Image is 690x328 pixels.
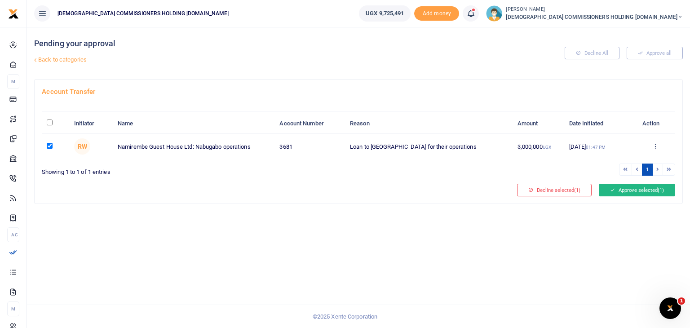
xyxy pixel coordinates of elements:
[113,114,274,133] th: Name: activate to sort column ascending
[54,9,232,18] span: [DEMOGRAPHIC_DATA] COMMISSIONERS HOLDING [DOMAIN_NAME]
[34,39,464,49] h4: Pending your approval
[486,5,502,22] img: profile-user
[599,184,675,196] button: Approve selected(1)
[7,74,19,89] li: M
[586,145,606,150] small: 01:47 PM
[414,6,459,21] span: Add money
[7,227,19,242] li: Ac
[345,114,513,133] th: Reason: activate to sort column ascending
[366,9,404,18] span: UGX 9,725,491
[574,187,580,193] span: (1)
[7,301,19,316] li: M
[113,133,274,160] td: Namirembe Guest House Ltd: Nabugabo operations
[642,164,653,176] a: 1
[42,114,69,133] th: : activate to sort column descending
[564,114,635,133] th: Date Initiated: activate to sort column ascending
[8,10,19,17] a: logo-small logo-large logo-large
[69,114,113,133] th: Initiator: activate to sort column ascending
[42,163,355,177] div: Showing 1 to 1 of 1 entries
[32,52,464,67] a: Back to categories
[513,114,564,133] th: Amount: activate to sort column ascending
[517,184,592,196] button: Decline selected(1)
[513,133,564,160] td: 3,000,000
[543,145,551,150] small: UGX
[355,5,414,22] li: Wallet ballance
[8,9,19,19] img: logo-small
[42,87,675,97] h4: Account Transfer
[635,114,675,133] th: Action: activate to sort column ascending
[359,5,411,22] a: UGX 9,725,491
[345,133,513,160] td: Loan to [GEOGRAPHIC_DATA] for their operations
[74,138,90,155] span: Robert Wabomba
[659,297,681,319] iframe: Intercom live chat
[506,13,683,21] span: [DEMOGRAPHIC_DATA] COMMISSIONERS HOLDING [DOMAIN_NAME]
[414,6,459,21] li: Toup your wallet
[486,5,683,22] a: profile-user [PERSON_NAME] [DEMOGRAPHIC_DATA] COMMISSIONERS HOLDING [DOMAIN_NAME]
[274,114,345,133] th: Account Number: activate to sort column ascending
[274,133,345,160] td: 3681
[414,9,459,16] a: Add money
[506,6,683,13] small: [PERSON_NAME]
[564,133,635,160] td: [DATE]
[678,297,685,305] span: 1
[658,187,664,193] span: (1)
